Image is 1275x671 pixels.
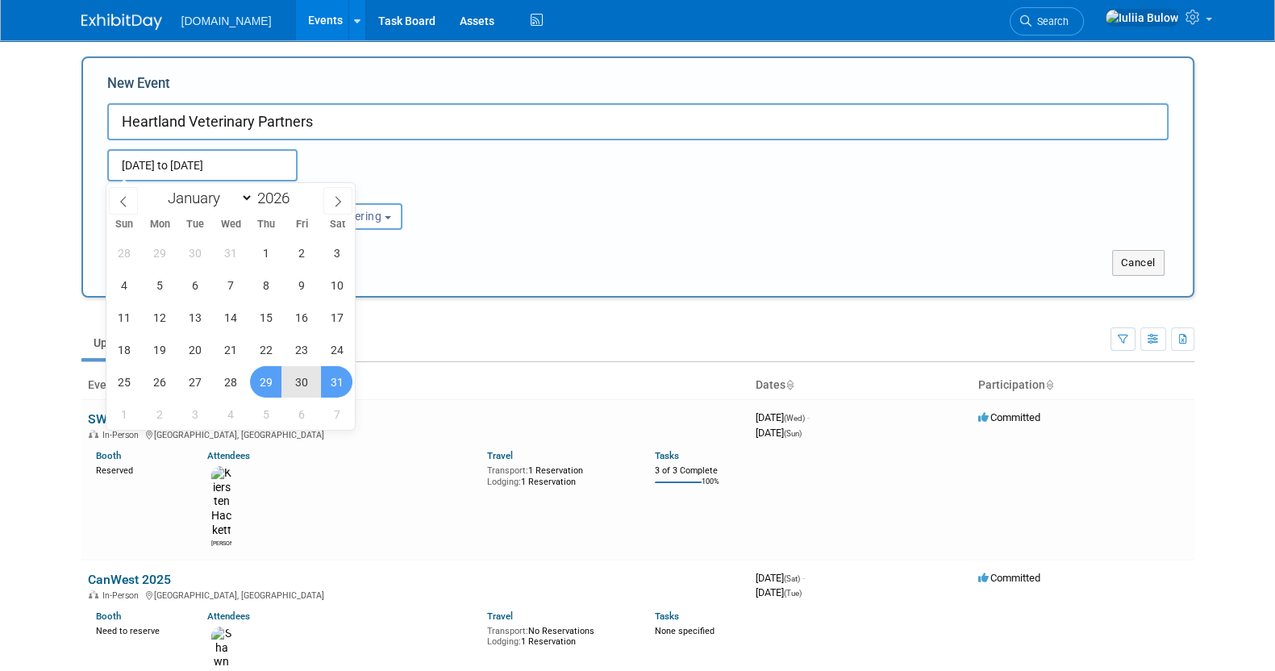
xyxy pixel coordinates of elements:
span: January 19, 2026 [144,334,176,365]
input: Name of Trade Show / Conference [107,103,1169,140]
span: Fri [284,219,319,230]
span: January 2, 2026 [285,237,317,269]
a: Attendees [207,450,250,461]
th: Event [81,372,749,399]
div: Kiersten Hackett [211,538,231,548]
span: - [802,572,805,584]
div: Reserved [96,462,184,477]
div: [GEOGRAPHIC_DATA], [GEOGRAPHIC_DATA] [88,427,743,440]
span: January 13, 2026 [180,302,211,333]
span: In-Person [102,590,144,601]
span: January 24, 2026 [321,334,352,365]
span: December 28, 2025 [109,237,140,269]
img: In-Person Event [89,430,98,438]
span: Committed [978,411,1040,423]
span: January 31, 2026 [321,366,352,398]
span: Wed [213,219,248,230]
a: Booth [96,611,121,622]
img: In-Person Event [89,590,98,598]
span: February 5, 2026 [250,398,281,430]
span: January 6, 2026 [180,269,211,301]
span: February 2, 2026 [144,398,176,430]
span: February 4, 2026 [215,398,246,430]
div: No Reservations 1 Reservation [487,623,631,648]
span: February 3, 2026 [180,398,211,430]
span: January 16, 2026 [285,302,317,333]
a: Attendees [207,611,250,622]
span: February 7, 2026 [321,398,352,430]
a: SWVS [88,411,123,427]
a: Sort by Participation Type [1045,378,1053,391]
label: New Event [107,74,170,99]
span: January 10, 2026 [321,269,352,301]
span: Transport: [487,626,528,636]
a: CanWest 2025 [88,572,171,587]
span: [DATE] [756,572,805,584]
span: Lodging: [487,477,521,487]
span: Transport: [487,465,528,476]
a: Sort by Start Date [785,378,794,391]
a: Travel [487,611,513,622]
a: Booth [96,450,121,461]
span: January 1, 2026 [250,237,281,269]
span: January 23, 2026 [285,334,317,365]
span: In-Person [102,430,144,440]
span: Tue [177,219,213,230]
a: Tasks [655,450,679,461]
span: January 5, 2026 [144,269,176,301]
span: January 7, 2026 [215,269,246,301]
span: - [807,411,810,423]
span: January 27, 2026 [180,366,211,398]
span: January 4, 2026 [109,269,140,301]
span: December 31, 2025 [215,237,246,269]
span: [DATE] [756,411,810,423]
span: Sun [106,219,142,230]
div: [GEOGRAPHIC_DATA], [GEOGRAPHIC_DATA] [88,588,743,601]
span: December 29, 2025 [144,237,176,269]
span: January 14, 2026 [215,302,246,333]
span: January 30, 2026 [285,366,317,398]
span: January 9, 2026 [285,269,317,301]
select: Month [160,188,253,208]
span: January 20, 2026 [180,334,211,365]
div: 1 Reservation 1 Reservation [487,462,631,487]
span: (Wed) [784,414,805,423]
button: Cancel [1112,250,1165,276]
span: Thu [248,219,284,230]
img: ExhibitDay [81,14,162,30]
th: Participation [972,372,1194,399]
span: (Tue) [784,589,802,598]
a: Travel [487,450,513,461]
span: (Sun) [784,429,802,438]
div: Participation: [288,181,444,202]
span: Mon [142,219,177,230]
span: January 15, 2026 [250,302,281,333]
div: 3 of 3 Complete [655,465,743,477]
input: Year [253,189,302,207]
span: February 6, 2026 [285,398,317,430]
span: None specified [655,626,715,636]
span: January 29, 2026 [250,366,281,398]
th: Dates [749,372,972,399]
div: Need to reserve [96,623,184,637]
td: 100% [702,477,719,499]
a: Upcoming15 [81,327,176,358]
span: Sat [319,219,355,230]
a: Tasks [655,611,679,622]
span: January 12, 2026 [144,302,176,333]
span: January 3, 2026 [321,237,352,269]
span: January 18, 2026 [109,334,140,365]
a: Search [1010,7,1084,35]
span: Lodging: [487,636,521,647]
span: January 21, 2026 [215,334,246,365]
span: [DOMAIN_NAME] [181,15,272,27]
span: December 30, 2025 [180,237,211,269]
span: January 26, 2026 [144,366,176,398]
img: Kiersten Hackett [211,466,231,538]
span: January 25, 2026 [109,366,140,398]
span: January 17, 2026 [321,302,352,333]
div: Attendance / Format: [107,181,264,202]
span: Search [1031,15,1069,27]
span: January 22, 2026 [250,334,281,365]
span: [DATE] [756,427,802,439]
